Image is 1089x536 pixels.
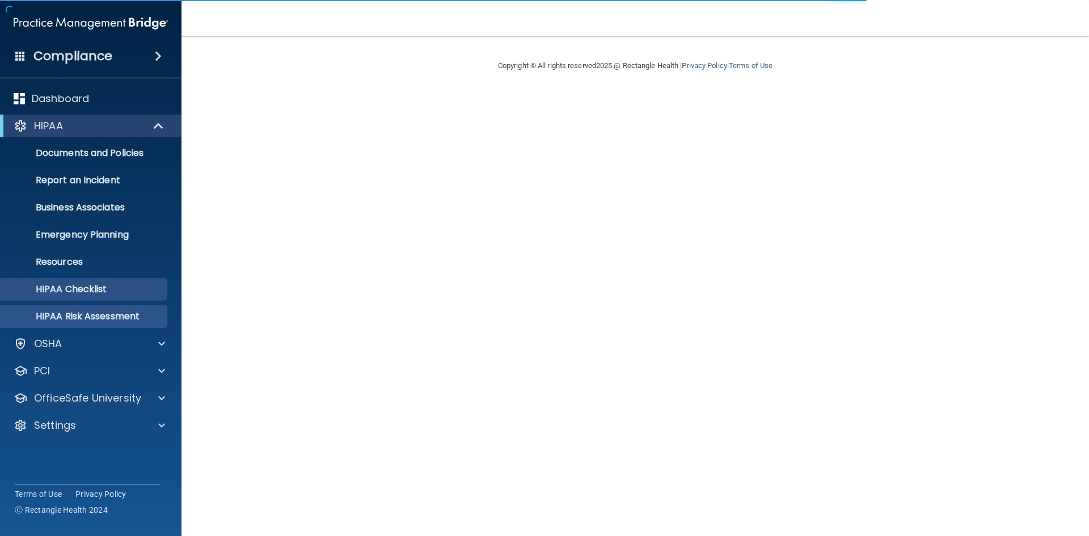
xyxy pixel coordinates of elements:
div: Copyright © All rights reserved 2025 @ Rectangle Health | | [428,48,842,84]
img: PMB logo [14,12,168,35]
a: Terms of Use [729,61,773,70]
a: HIPAA [14,119,164,133]
p: HIPAA Risk Assessment [7,311,162,322]
p: OfficeSafe University [34,391,141,405]
p: Documents and Policies [7,147,162,159]
p: OSHA [34,337,62,351]
a: Privacy Policy [75,488,126,500]
a: Terms of Use [15,488,62,500]
p: Report an Incident [7,175,162,186]
p: HIPAA [34,119,63,133]
a: OSHA [14,337,165,351]
p: Dashboard [32,92,89,105]
h4: Compliance [33,48,112,64]
a: Settings [14,419,165,432]
p: Emergency Planning [7,229,162,240]
a: PCI [14,364,165,378]
p: HIPAA Checklist [7,284,162,295]
img: dashboard.aa5b2476.svg [14,93,25,104]
p: Business Associates [7,202,162,213]
p: Resources [7,256,162,268]
span: Ⓒ Rectangle Health 2024 [15,504,108,516]
a: Privacy Policy [682,61,727,70]
p: PCI [34,364,50,378]
p: Settings [34,419,76,432]
a: Dashboard [14,92,165,105]
a: OfficeSafe University [14,391,165,405]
